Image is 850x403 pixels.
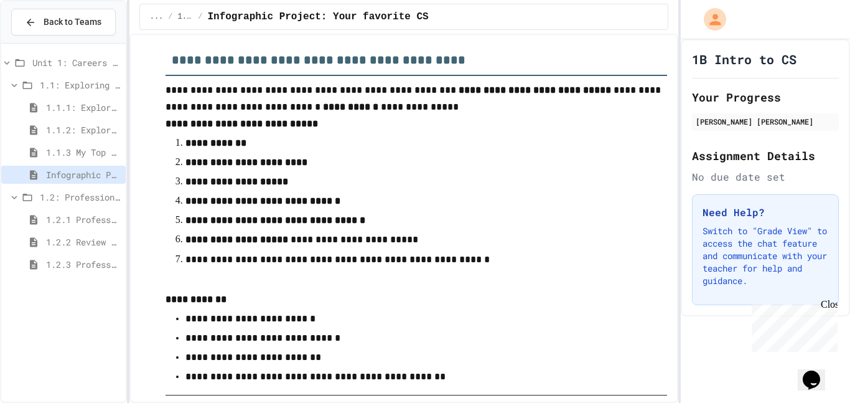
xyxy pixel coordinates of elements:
span: / [198,12,202,22]
span: 1.2: Professional Communication [40,191,121,204]
h3: Need Help? [703,205,828,220]
iframe: chat widget [798,353,838,391]
span: 1.1.2: Exploring CS Careers - Review [46,123,121,136]
span: 1.1.1: Exploring CS Careers [46,101,121,114]
span: 1.2.2 Review - Professional Communication [46,235,121,249]
span: 1.2.1 Professional Communication [46,213,121,226]
span: 1.2.3 Professional Communication Challenge [46,258,121,271]
span: Infographic Project: Your favorite CS [46,168,121,181]
span: / [168,12,172,22]
h2: Your Progress [692,88,839,106]
div: [PERSON_NAME] [PERSON_NAME] [696,116,835,127]
h2: Assignment Details [692,147,839,164]
span: 1.1.3 My Top 3 CS Careers! [46,146,121,159]
span: ... [150,12,164,22]
p: Switch to "Grade View" to access the chat feature and communicate with your teacher for help and ... [703,225,828,287]
span: Infographic Project: Your favorite CS [207,9,428,24]
div: Chat with us now!Close [5,5,86,79]
span: Back to Teams [44,16,101,29]
span: 1.1: Exploring CS Careers [40,78,121,92]
div: No due date set [692,169,839,184]
iframe: chat widget [747,299,838,352]
span: 1.1: Exploring CS Careers [178,12,194,22]
span: Unit 1: Careers & Professionalism [32,56,121,69]
div: My Account [691,5,729,34]
button: Back to Teams [11,9,116,36]
h1: 1B Intro to CS [692,50,796,68]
